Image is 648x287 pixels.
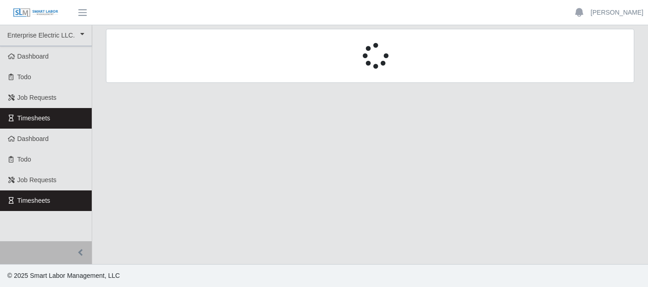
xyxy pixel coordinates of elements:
span: Todo [17,156,31,163]
span: Timesheets [17,197,50,204]
img: SLM Logo [13,8,59,18]
span: Dashboard [17,53,49,60]
span: Dashboard [17,135,49,142]
a: [PERSON_NAME] [591,8,643,17]
span: Todo [17,73,31,81]
span: Job Requests [17,94,57,101]
span: Timesheets [17,114,50,122]
span: © 2025 Smart Labor Management, LLC [7,272,120,279]
span: Job Requests [17,176,57,184]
